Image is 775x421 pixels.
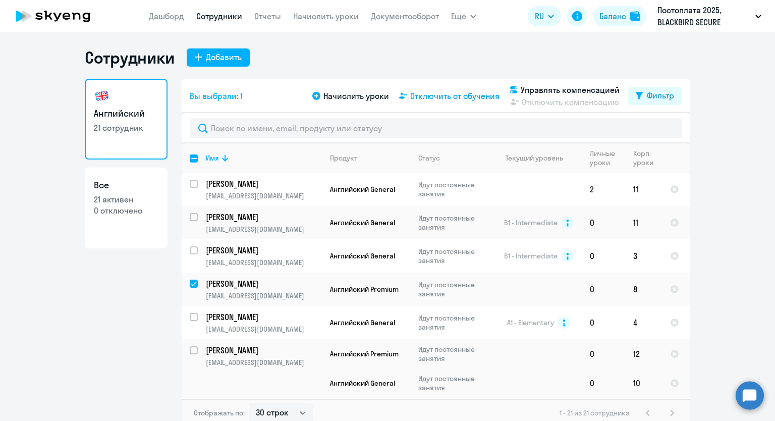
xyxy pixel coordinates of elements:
a: Все21 активен0 отключено [85,168,168,248]
span: B1 - Intermediate [504,251,558,260]
p: [PERSON_NAME] [206,212,320,223]
div: Текущий уровень [506,153,563,163]
p: 0 отключено [94,205,158,216]
td: 0 [582,239,625,273]
span: Начислить уроки [323,90,389,102]
td: 11 [625,173,662,206]
h3: Английский [94,107,158,120]
span: Английский General [330,185,395,194]
div: Добавить [206,51,242,63]
a: [PERSON_NAME] [206,278,321,289]
a: [PERSON_NAME] [206,311,321,323]
span: Отключить от обучения [410,90,500,102]
td: 0 [582,369,625,398]
td: 12 [625,339,662,369]
p: Идут постоянные занятия [418,247,487,265]
span: B1 - Intermediate [504,218,558,227]
p: [EMAIL_ADDRESS][DOMAIN_NAME] [206,258,321,267]
span: 1 - 21 из 21 сотрудника [560,408,630,417]
div: Продукт [330,153,357,163]
div: Статус [418,153,440,163]
p: Идут постоянные занятия [418,180,487,198]
td: 0 [582,206,625,239]
a: Английский21 сотрудник [85,79,168,160]
td: 0 [582,273,625,306]
p: [PERSON_NAME] [206,345,320,356]
img: balance [630,11,640,21]
span: Управлять компенсацией [521,84,620,96]
a: [PERSON_NAME] [206,178,321,189]
p: [EMAIL_ADDRESS][DOMAIN_NAME] [206,291,321,300]
td: 4 [625,306,662,339]
div: Текущий уровень [496,153,581,163]
span: Ещё [451,10,466,22]
p: Идут постоянные занятия [418,280,487,298]
span: A1 - Elementary [507,318,554,327]
p: [EMAIL_ADDRESS][DOMAIN_NAME] [206,225,321,234]
span: RU [535,10,544,22]
td: 8 [625,273,662,306]
td: 11 [625,206,662,239]
a: Начислить уроки [293,11,359,21]
a: [PERSON_NAME] [206,245,321,256]
p: Идут постоянные занятия [418,345,487,363]
a: Дашборд [149,11,184,21]
span: Английский Premium [330,349,399,358]
span: Английский General [330,379,395,388]
p: [PERSON_NAME] [206,245,320,256]
p: 21 сотрудник [94,122,158,133]
h1: Сотрудники [85,47,175,68]
div: Баланс [599,10,626,22]
span: Вы выбрали: 1 [190,90,243,102]
button: RU [528,6,561,26]
button: Фильтр [628,87,682,105]
a: Документооборот [371,11,439,21]
h3: Все [94,179,158,192]
span: Английский General [330,218,395,227]
button: Добавить [187,48,250,67]
div: Имя [206,153,321,163]
p: Идут постоянные занятия [418,374,487,392]
a: Сотрудники [196,11,242,21]
p: [PERSON_NAME] [206,178,320,189]
span: Английский General [330,318,395,327]
button: Постоплата 2025, BLACKBIRD SECURE BROWSING LTD [652,4,766,28]
div: Фильтр [647,89,674,101]
div: Корп. уроки [633,149,661,167]
a: Отчеты [254,11,281,21]
td: 10 [625,369,662,398]
span: Английский General [330,251,395,260]
p: Постоплата 2025, BLACKBIRD SECURE BROWSING LTD [657,4,751,28]
input: Поиск по имени, email, продукту или статусу [190,118,682,138]
img: english [94,88,110,104]
p: [EMAIL_ADDRESS][DOMAIN_NAME] [206,191,321,200]
p: Идут постоянные занятия [418,214,487,232]
span: Отображать по: [194,408,245,417]
a: [PERSON_NAME] [206,212,321,223]
td: 3 [625,239,662,273]
button: Балансbalance [593,6,646,26]
p: [EMAIL_ADDRESS][DOMAIN_NAME] [206,325,321,334]
p: [PERSON_NAME] [206,278,320,289]
td: 0 [582,339,625,369]
span: Английский Premium [330,285,399,294]
button: Ещё [451,6,476,26]
a: [PERSON_NAME] [206,345,321,356]
div: Имя [206,153,219,163]
p: [PERSON_NAME] [206,311,320,323]
td: 2 [582,173,625,206]
td: 0 [582,306,625,339]
p: 21 активен [94,194,158,205]
div: Личные уроки [590,149,625,167]
p: Идут постоянные занятия [418,313,487,332]
p: [EMAIL_ADDRESS][DOMAIN_NAME] [206,358,321,367]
